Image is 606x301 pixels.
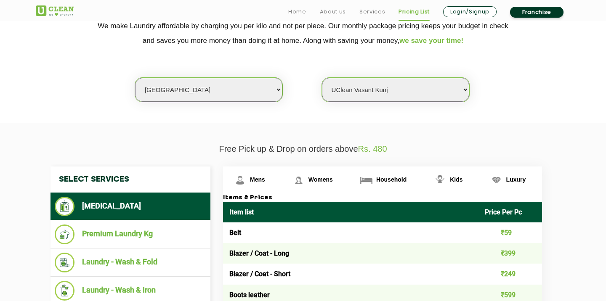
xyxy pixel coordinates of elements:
[478,243,542,264] td: ₹399
[223,202,478,222] th: Item list
[399,7,430,17] a: Pricing List
[223,264,478,284] td: Blazer / Coat - Short
[55,197,74,216] img: Dry Cleaning
[433,173,447,187] img: Kids
[359,173,374,187] img: Household
[291,173,306,187] img: Womens
[55,224,206,244] li: Premium Laundry Kg
[223,222,478,243] td: Belt
[308,176,333,183] span: Womens
[320,7,346,17] a: About us
[36,144,570,154] p: Free Pick up & Drop on orders above
[443,6,497,17] a: Login/Signup
[478,264,542,284] td: ₹249
[510,7,563,18] a: Franchise
[478,202,542,222] th: Price Per Pc
[399,37,463,45] span: we save your time!
[358,144,387,153] span: Rs. 480
[250,176,265,183] span: Mens
[223,194,542,202] h3: Items & Prices
[55,281,206,301] li: Laundry - Wash & Iron
[36,5,74,16] img: UClean Laundry and Dry Cleaning
[288,7,306,17] a: Home
[478,222,542,243] td: ₹59
[55,253,206,272] li: Laundry - Wash & Fold
[489,173,504,187] img: Luxury
[55,253,74,272] img: Laundry - Wash & Fold
[36,18,570,48] p: We make Laundry affordable by charging you per kilo and not per piece. Our monthly package pricin...
[450,176,462,183] span: Kids
[50,166,210,193] h4: Select Services
[506,176,526,183] span: Luxury
[55,224,74,244] img: Premium Laundry Kg
[55,197,206,216] li: [MEDICAL_DATA]
[55,281,74,301] img: Laundry - Wash & Iron
[223,243,478,264] td: Blazer / Coat - Long
[233,173,247,187] img: Mens
[376,176,407,183] span: Household
[359,7,385,17] a: Services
